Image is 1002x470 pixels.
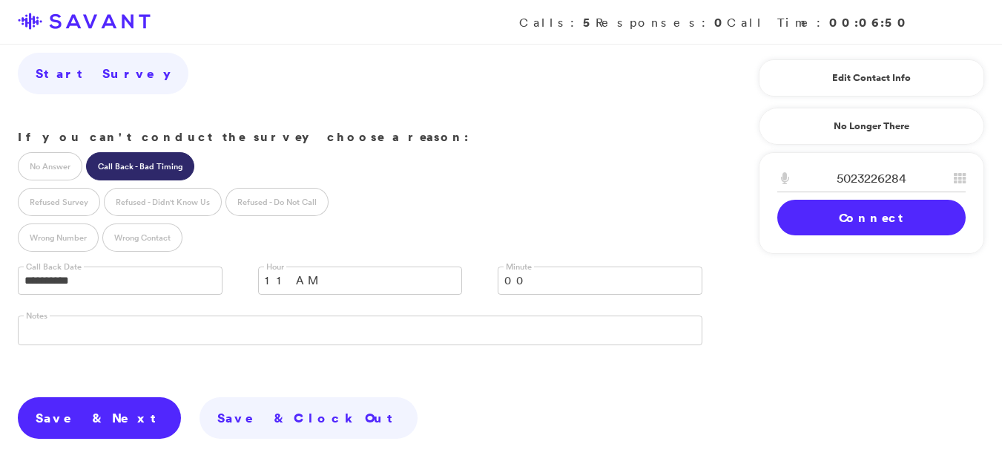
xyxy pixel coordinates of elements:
label: Notes [24,310,50,322]
a: Save & Clock Out [200,397,418,439]
span: 00 [504,267,676,294]
strong: 0 [714,14,727,30]
label: Wrong Number [18,223,99,252]
label: Wrong Contact [102,223,182,252]
a: No Longer There [759,108,984,145]
strong: If you can't conduct the survey choose a reason: [18,128,469,145]
strong: 5 [583,14,596,30]
a: Start Survey [18,53,188,94]
a: Connect [777,200,966,235]
a: Edit Contact Info [777,66,966,90]
label: Call Back - Bad Timing [86,152,194,180]
label: No Answer [18,152,82,180]
label: Refused - Do Not Call [225,188,329,216]
label: Hour [264,261,286,272]
label: Refused Survey [18,188,100,216]
label: Minute [504,261,534,272]
label: Call Back Date [24,261,84,272]
a: Save & Next [18,397,181,439]
label: Refused - Didn't Know Us [104,188,222,216]
span: 11 AM [265,267,437,294]
strong: 00:06:50 [829,14,910,30]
